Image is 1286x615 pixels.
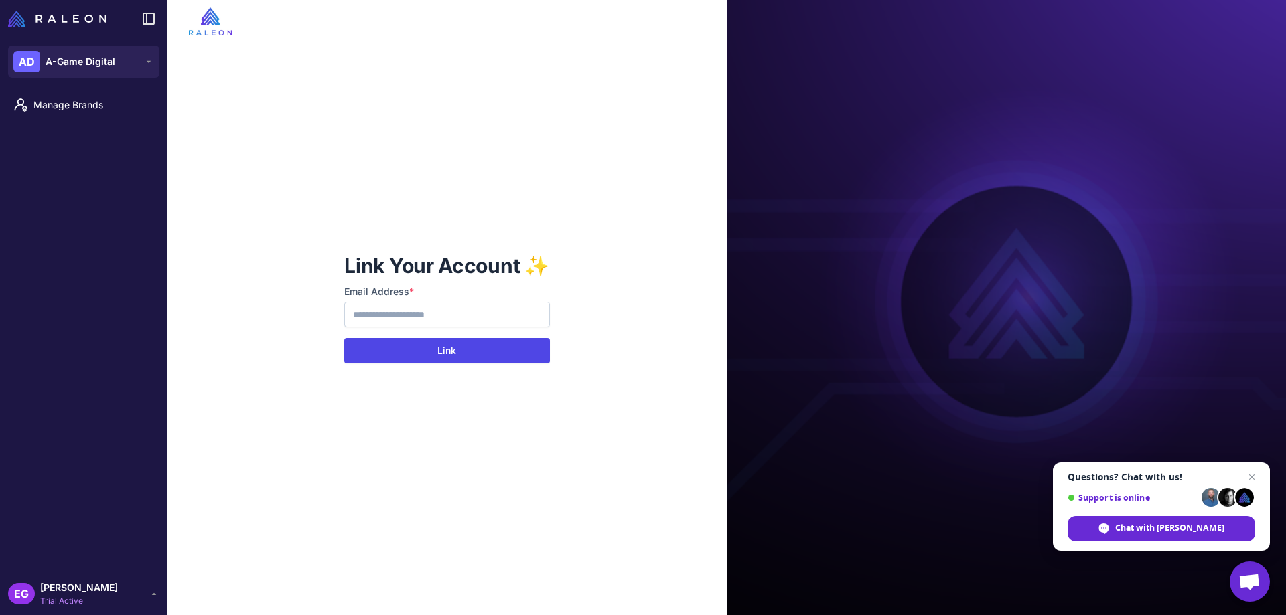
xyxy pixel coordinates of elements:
[46,54,115,69] span: A-Game Digital
[8,583,35,604] div: EG
[1068,516,1255,541] div: Chat with Raleon
[33,98,151,112] span: Manage Brands
[189,7,232,35] img: raleon-logo-whitebg.9aac0268.jpg
[1115,522,1224,534] span: Chat with [PERSON_NAME]
[8,46,159,78] button: ADA-Game Digital
[1230,561,1270,602] div: Open chat
[344,284,549,299] label: Email Address
[8,11,106,27] img: Raleon Logo
[5,91,162,119] a: Manage Brands
[8,11,112,27] a: Raleon Logo
[1068,493,1197,503] span: Support is online
[40,595,118,607] span: Trial Active
[344,338,549,363] button: Link
[344,252,549,279] h1: Link Your Account ✨
[13,51,40,72] div: AD
[1244,469,1260,485] span: Close chat
[40,580,118,595] span: [PERSON_NAME]
[1068,472,1255,482] span: Questions? Chat with us!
